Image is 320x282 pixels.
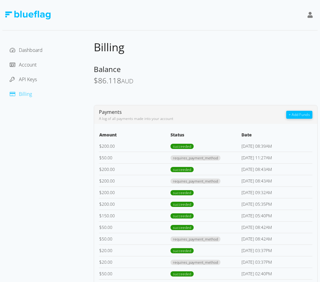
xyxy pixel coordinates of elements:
span: $ [99,236,102,242]
td: [DATE] 08:42AM [241,221,312,233]
span: succeeded [171,271,194,277]
span: Billing [94,40,125,55]
span: succeeded [171,190,194,195]
span: requires_payment_method [171,237,220,242]
td: [DATE] 03:37PM [241,244,312,256]
span: succeeded [171,213,194,219]
span: AUD [121,77,133,85]
span: $ [99,155,102,161]
span: $ [99,143,102,149]
td: 200.00 [99,186,170,198]
td: [DATE] 02:40PM [241,268,312,279]
span: $ [99,224,102,230]
td: [DATE] 11:27AM [241,152,312,163]
span: succeeded [171,248,194,253]
td: 200.00 [99,198,170,210]
span: requires_payment_method [171,179,220,184]
span: Payments [99,109,122,115]
td: 150.00 [99,210,170,221]
span: $ [99,271,102,277]
span: Account [19,61,37,68]
th: Status [170,131,241,140]
span: succeeded [171,144,194,149]
td: [DATE] 08:39AM [241,140,312,152]
th: Amount [99,131,170,140]
th: Date [241,131,312,140]
span: Billing [19,91,32,97]
td: [DATE] 03:37PM [241,256,312,268]
td: 20.00 [99,244,170,256]
span: succeeded [171,202,194,207]
span: Balance [94,64,121,74]
a: API Keys [10,76,37,83]
a: Billing [10,91,32,97]
span: $ [99,178,102,184]
span: $ [99,213,102,219]
span: Dashboard [19,47,43,53]
span: succeeded [171,167,194,172]
span: requires_payment_method [171,155,220,161]
td: [DATE] 08:43AM [241,163,312,175]
span: API Keys [19,76,37,83]
a: Account [10,61,37,68]
a: Dashboard [10,47,43,53]
td: 200.00 [99,175,170,186]
td: 50.00 [99,233,170,244]
span: 86.118 [98,75,121,85]
img: Blue Flag Logo [5,11,51,20]
span: requires_payment_method [171,260,220,265]
td: [DATE] 05:40PM [241,210,312,221]
td: 20.00 [99,256,170,268]
td: [DATE] 08:43AM [241,175,312,186]
td: 50.00 [99,268,170,279]
div: A log of all payments made into your account [99,116,286,121]
td: 50.00 [99,221,170,233]
span: succeeded [171,225,194,230]
span: $ [99,248,102,253]
span: $ [99,166,102,172]
td: 50.00 [99,152,170,163]
td: 200.00 [99,140,170,152]
td: [DATE] 09:32AM [241,186,312,198]
button: + Add Funds [286,111,312,119]
td: [DATE] 08:42AM [241,233,312,244]
td: [DATE] 05:35PM [241,198,312,210]
span: $ [99,259,102,265]
td: 200.00 [99,163,170,175]
span: $ [99,201,102,207]
span: $ [94,75,98,85]
span: $ [99,190,102,195]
